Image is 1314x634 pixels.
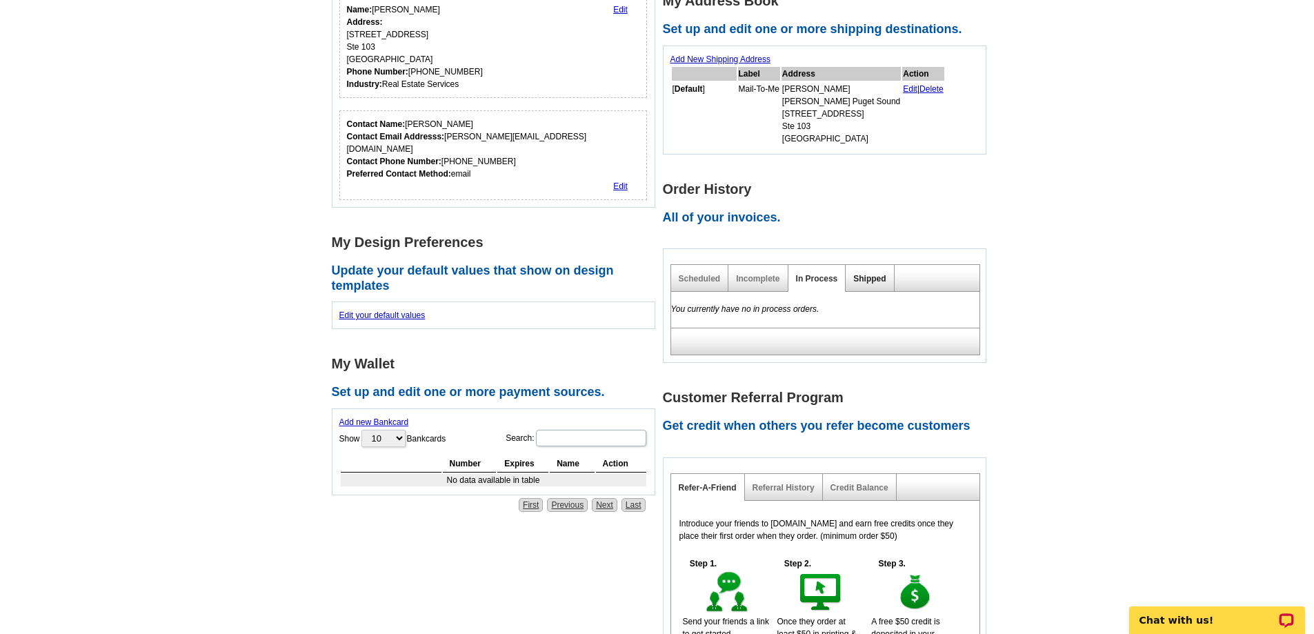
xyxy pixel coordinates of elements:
[782,82,901,146] td: [PERSON_NAME] [PERSON_NAME] Puget Sound [STREET_ADDRESS] Ste 103 [GEOGRAPHIC_DATA]
[339,110,648,200] div: Who should we contact regarding order issues?
[738,82,780,146] td: Mail-To-Me
[782,67,901,81] th: Address
[443,455,497,473] th: Number
[621,498,646,512] a: Last
[347,79,382,89] strong: Industry:
[797,570,845,615] img: step-2.gif
[679,274,721,284] a: Scheduled
[679,517,971,542] p: Introduce your friends to [DOMAIN_NAME] and earn free credits once they place their first order w...
[519,498,543,512] a: First
[796,274,838,284] a: In Process
[663,210,994,226] h2: All of your invoices.
[347,119,406,129] strong: Contact Name:
[347,3,483,90] div: [PERSON_NAME] [STREET_ADDRESS] Ste 103 [GEOGRAPHIC_DATA] [PHONE_NUMBER] Real Estate Services
[663,419,994,434] h2: Get credit when others you refer become customers
[332,385,663,400] h2: Set up and edit one or more payment sources.
[892,570,939,615] img: step-3.gif
[332,357,663,371] h1: My Wallet
[1120,591,1314,634] iframe: LiveChat chat widget
[853,274,886,284] a: Shipped
[536,430,646,446] input: Search:
[347,132,445,141] strong: Contact Email Addresss:
[671,304,819,314] em: You currently have no in process orders.
[871,557,913,570] h5: Step 3.
[332,235,663,250] h1: My Design Preferences
[663,390,994,405] h1: Customer Referral Program
[613,5,628,14] a: Edit
[547,498,588,512] a: Previous
[347,5,372,14] strong: Name:
[683,557,724,570] h5: Step 1.
[347,67,408,77] strong: Phone Number:
[497,455,548,473] th: Expires
[347,157,441,166] strong: Contact Phone Number:
[919,84,944,94] a: Delete
[339,310,426,320] a: Edit your default values
[663,22,994,37] h2: Set up and edit one or more shipping destinations.
[347,17,383,27] strong: Address:
[704,570,751,615] img: step-1.gif
[672,82,737,146] td: [ ]
[592,498,617,512] a: Next
[679,483,737,493] a: Refer-A-Friend
[777,557,818,570] h5: Step 2.
[339,417,409,427] a: Add new Bankcard
[830,483,888,493] a: Credit Balance
[596,455,646,473] th: Action
[339,428,446,448] label: Show Bankcards
[347,169,451,179] strong: Preferred Contact Method:
[361,430,406,447] select: ShowBankcards
[902,82,944,146] td: |
[670,55,770,64] a: Add New Shipping Address
[550,455,594,473] th: Name
[663,182,994,197] h1: Order History
[738,67,780,81] th: Label
[903,84,917,94] a: Edit
[736,274,779,284] a: Incomplete
[902,67,944,81] th: Action
[675,84,703,94] b: Default
[332,264,663,293] h2: Update your default values that show on design templates
[341,474,646,486] td: No data available in table
[347,118,640,180] div: [PERSON_NAME] [PERSON_NAME][EMAIL_ADDRESS][DOMAIN_NAME] [PHONE_NUMBER] email
[613,181,628,191] a: Edit
[753,483,815,493] a: Referral History
[506,428,647,448] label: Search:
